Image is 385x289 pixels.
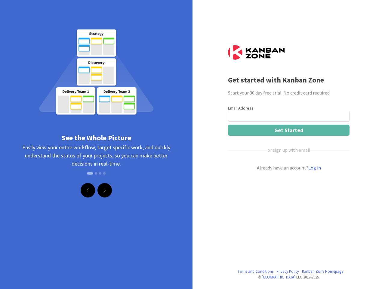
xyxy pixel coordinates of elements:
button: Slide 3 [99,169,101,178]
a: Log in [308,165,321,171]
div: Already have an account? [228,164,350,171]
label: Email Address [228,105,254,111]
button: Slide 1 [87,172,93,175]
img: Kanban Zone [228,45,285,60]
div: © LLC 2017- 2025 . [228,274,350,280]
a: Privacy Policy [276,269,299,274]
div: See the Whole Picture [21,132,171,143]
button: Slide 2 [95,169,97,178]
a: Kanban Zone Homepage [302,269,343,274]
a: [GEOGRAPHIC_DATA] [262,275,295,279]
b: Get started with Kanban Zone [228,75,324,85]
div: Easily view your entire workflow, target specific work, and quickly understand the status of your... [21,143,171,182]
a: Terms and Conditions [238,269,273,274]
button: Get Started [228,125,350,136]
button: Slide 4 [103,169,106,178]
div: Start your 30 day free trial. No credit card required [228,89,350,96]
div: or sign up with email [267,146,310,154]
